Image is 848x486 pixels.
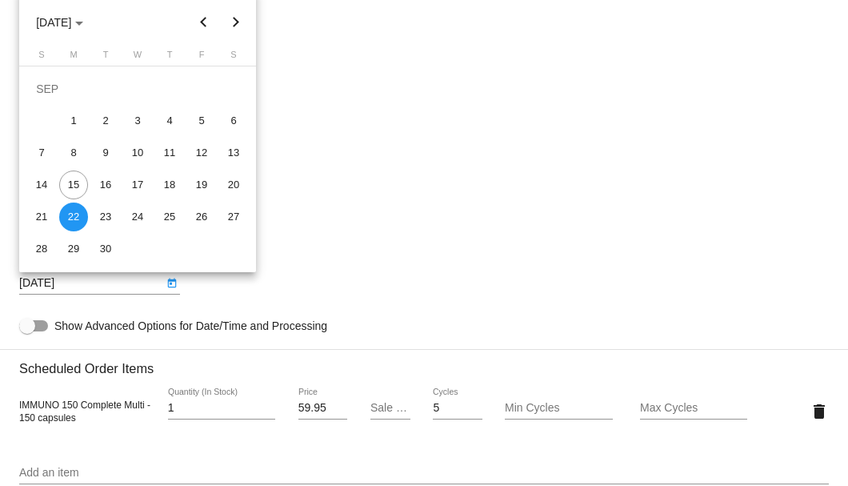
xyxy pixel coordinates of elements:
td: September 9, 2025 [90,137,122,169]
th: Sunday [26,50,58,66]
div: 8 [59,139,88,167]
div: 13 [219,139,248,167]
td: September 25, 2025 [154,201,186,233]
div: 17 [123,171,152,199]
td: September 4, 2025 [154,105,186,137]
button: Choose month and year [23,6,96,38]
td: September 5, 2025 [186,105,218,137]
td: September 17, 2025 [122,169,154,201]
td: September 16, 2025 [90,169,122,201]
div: 27 [219,203,248,231]
td: September 28, 2025 [26,233,58,265]
div: 28 [27,235,56,263]
div: 6 [219,106,248,135]
th: Tuesday [90,50,122,66]
td: September 23, 2025 [90,201,122,233]
div: 30 [91,235,120,263]
td: September 21, 2025 [26,201,58,233]
td: September 19, 2025 [186,169,218,201]
div: 26 [187,203,216,231]
div: 3 [123,106,152,135]
div: 24 [123,203,152,231]
td: September 8, 2025 [58,137,90,169]
div: 5 [187,106,216,135]
div: 21 [27,203,56,231]
div: 11 [155,139,184,167]
td: September 1, 2025 [58,105,90,137]
button: Next month [220,6,252,38]
th: Thursday [154,50,186,66]
div: 29 [59,235,88,263]
td: September 7, 2025 [26,137,58,169]
div: 18 [155,171,184,199]
div: 20 [219,171,248,199]
td: September 18, 2025 [154,169,186,201]
div: 16 [91,171,120,199]
td: September 10, 2025 [122,137,154,169]
td: September 6, 2025 [218,105,250,137]
button: Previous month [188,6,220,38]
td: September 27, 2025 [218,201,250,233]
td: September 11, 2025 [154,137,186,169]
td: September 15, 2025 [58,169,90,201]
div: 1 [59,106,88,135]
td: September 26, 2025 [186,201,218,233]
div: 10 [123,139,152,167]
td: September 2, 2025 [90,105,122,137]
th: Friday [186,50,218,66]
td: September 3, 2025 [122,105,154,137]
div: 12 [187,139,216,167]
th: Saturday [218,50,250,66]
div: 25 [155,203,184,231]
td: September 22, 2025 [58,201,90,233]
span: [DATE] [36,16,83,29]
div: 14 [27,171,56,199]
div: 9 [91,139,120,167]
th: Monday [58,50,90,66]
div: 7 [27,139,56,167]
td: September 13, 2025 [218,137,250,169]
td: September 24, 2025 [122,201,154,233]
td: September 12, 2025 [186,137,218,169]
div: 23 [91,203,120,231]
div: 19 [187,171,216,199]
div: 15 [59,171,88,199]
div: 4 [155,106,184,135]
td: SEP [26,73,250,105]
th: Wednesday [122,50,154,66]
div: 2 [91,106,120,135]
td: September 14, 2025 [26,169,58,201]
td: September 30, 2025 [90,233,122,265]
div: 22 [59,203,88,231]
td: September 20, 2025 [218,169,250,201]
td: September 29, 2025 [58,233,90,265]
